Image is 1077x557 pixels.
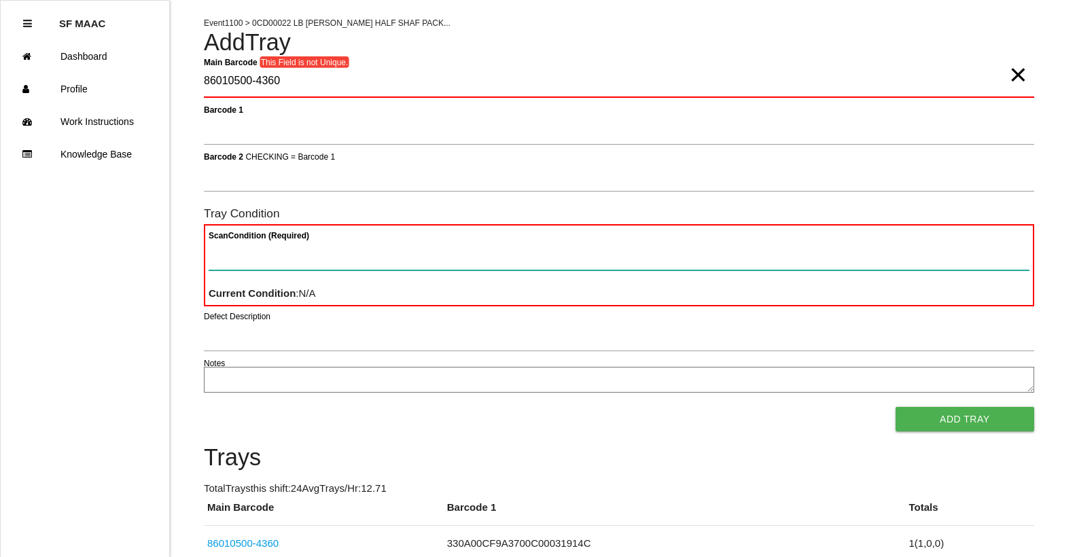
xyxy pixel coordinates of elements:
[23,7,32,40] div: Close
[204,481,1034,497] p: Total Trays this shift: 24 Avg Trays /Hr: 12.71
[204,18,451,28] span: Event 1100 > 0CD00022 LB [PERSON_NAME] HALF SHAF PACK...
[204,57,258,67] b: Main Barcode
[204,310,270,323] label: Defect Description
[905,500,1034,526] th: Totals
[209,287,316,299] span: : N/A
[1,40,169,73] a: Dashboard
[1,138,169,170] a: Knowledge Base
[444,500,906,526] th: Barcode 1
[204,445,1034,471] h4: Trays
[896,407,1034,431] button: Add Tray
[207,537,279,549] a: 86010500-4360
[1009,48,1027,75] span: Clear Input
[209,287,296,299] b: Current Condition
[204,105,243,114] b: Barcode 1
[1,105,169,138] a: Work Instructions
[204,500,444,526] th: Main Barcode
[204,30,1034,56] h4: Add Tray
[204,357,225,370] label: Notes
[59,7,105,29] p: SF MAAC
[204,207,1034,220] h6: Tray Condition
[209,231,309,240] b: Scan Condition (Required)
[204,151,243,161] b: Barcode 2
[1,73,169,105] a: Profile
[260,56,349,68] span: This Field is not Unique.
[204,66,1034,98] input: Required
[245,151,335,161] span: CHECKING = Barcode 1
